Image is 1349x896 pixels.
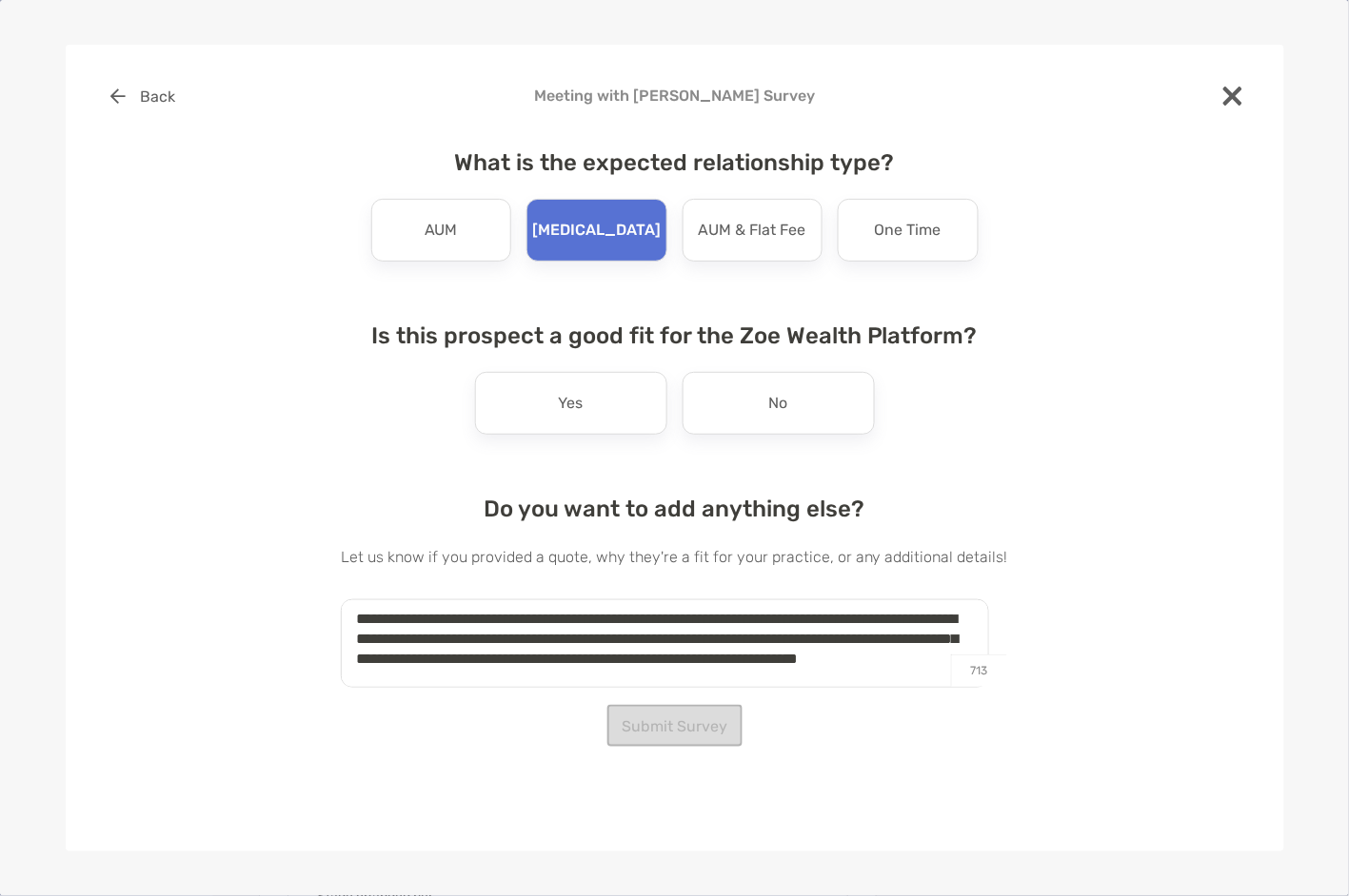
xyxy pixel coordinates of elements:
[341,545,1008,569] p: Let us know if you provided a quote, why they're a fit for your practice, or any additional details!
[341,322,1008,349] h4: Is this prospect a good fit for the Zoe Wealth Platform?
[699,215,806,245] p: AUM & Flat Fee
[769,388,788,419] p: No
[532,215,661,245] p: [MEDICAL_DATA]
[1223,87,1242,106] img: close modal
[951,654,1007,687] p: 713
[341,149,1008,176] h4: What is the expected relationship type?
[875,215,942,245] p: One Time
[96,75,190,117] button: Back
[110,88,126,104] img: button icon
[425,215,458,245] p: AUM
[96,87,1254,105] h4: Meeting with [PERSON_NAME] Survey
[341,496,1008,522] h4: Do you want to add anything else?
[559,388,584,419] p: Yes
